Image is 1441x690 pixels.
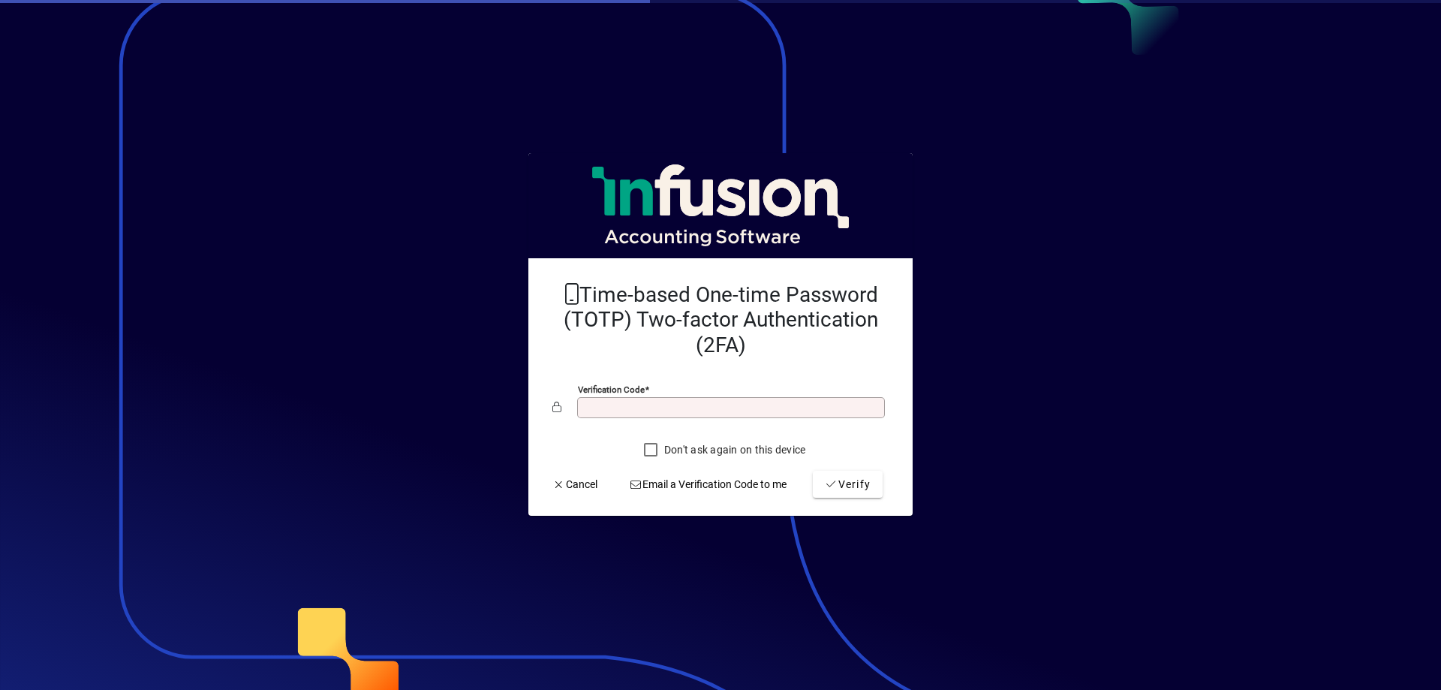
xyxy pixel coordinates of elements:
label: Don't ask again on this device [661,442,806,457]
button: Email a Verification Code to me [624,471,793,498]
span: Verify [825,477,871,493]
mat-label: Verification code [578,384,645,395]
span: Cancel [552,477,597,493]
span: Email a Verification Code to me [630,477,787,493]
button: Cancel [546,471,603,498]
button: Verify [813,471,883,498]
h2: Time-based One-time Password (TOTP) Two-factor Authentication (2FA) [552,282,889,358]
